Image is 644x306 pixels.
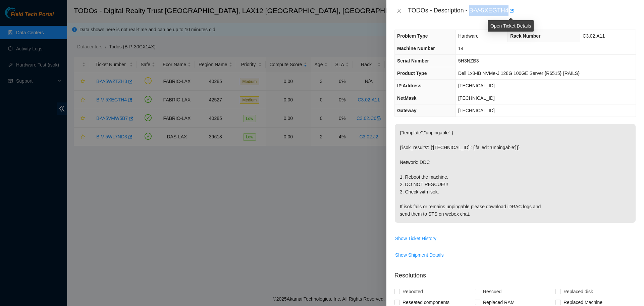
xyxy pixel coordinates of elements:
[397,46,435,51] span: Machine Number
[396,8,402,13] span: close
[395,124,636,223] p: {"template":"unpingable" } {'isok_results': {'[TECHNICAL_ID]': {'failed': 'unpingable'}}} Network...
[395,233,437,244] button: Show Ticket History
[395,251,444,259] span: Show Shipment Details
[480,286,504,297] span: Rescued
[395,250,444,260] button: Show Shipment Details
[397,83,421,88] span: IP Address
[408,5,636,16] div: TODOs - Description - B-V-5XEGTH4
[397,71,427,76] span: Product Type
[394,266,636,280] p: Resolutions
[458,108,495,113] span: [TECHNICAL_ID]
[397,108,417,113] span: Gateway
[488,20,534,32] div: Open Ticket Details
[397,58,429,63] span: Serial Number
[458,33,479,39] span: Hardware
[458,83,495,88] span: [TECHNICAL_ID]
[458,58,479,63] span: 5H3NZB3
[397,33,428,39] span: Problem Type
[395,235,436,242] span: Show Ticket History
[561,286,596,297] span: Replaced disk
[458,46,464,51] span: 14
[458,71,580,76] span: Dell 1x8-IB NVMe-J 128G 100GE Server {R6515} {RAILS}
[510,33,540,39] span: Rack Number
[458,95,495,101] span: [TECHNICAL_ID]
[583,33,605,39] span: C3.02.A11
[394,8,404,14] button: Close
[397,95,417,101] span: NetMask
[400,286,426,297] span: Rebooted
